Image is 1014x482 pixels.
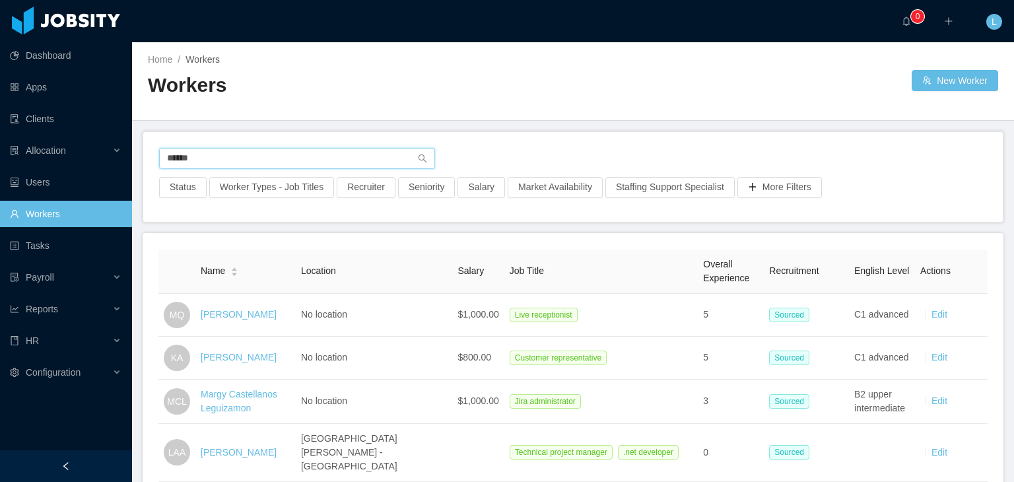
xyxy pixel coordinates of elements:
a: [PERSON_NAME] [201,309,277,320]
a: Sourced [769,396,815,406]
h2: Workers [148,72,573,99]
span: Job Title [510,265,544,276]
td: No location [296,337,453,380]
i: icon: solution [10,146,19,155]
a: icon: auditClients [10,106,121,132]
span: L [992,14,997,30]
a: icon: pie-chartDashboard [10,42,121,69]
td: 3 [698,380,764,424]
i: icon: setting [10,368,19,377]
a: Sourced [769,309,815,320]
a: icon: robotUsers [10,169,121,195]
i: icon: search [418,154,427,163]
i: icon: caret-down [231,271,238,275]
sup: 0 [911,10,924,23]
td: C1 advanced [849,337,915,380]
span: MCL [167,388,187,415]
span: Workers [186,54,220,65]
span: Overall Experience [703,259,749,283]
a: Edit [931,396,947,406]
a: icon: userWorkers [10,201,121,227]
button: Seniority [398,177,455,198]
i: icon: caret-up [231,266,238,270]
button: Market Availability [508,177,603,198]
span: Customer representative [510,351,607,365]
i: icon: file-protect [10,273,19,282]
i: icon: line-chart [10,304,19,314]
td: 5 [698,294,764,337]
button: Staffing Support Specialist [605,177,735,198]
span: Name [201,264,225,278]
a: [PERSON_NAME] [201,447,277,458]
td: B2 upper intermediate [849,380,915,424]
span: Sourced [769,308,809,322]
span: $800.00 [458,352,492,362]
a: icon: profileTasks [10,232,121,259]
span: Reports [26,304,58,314]
button: icon: usergroup-addNew Worker [912,70,998,91]
button: Salary [457,177,505,198]
button: icon: plusMore Filters [737,177,822,198]
span: LAA [168,439,186,465]
span: Technical project manager [510,445,613,460]
span: KA [171,345,184,371]
span: Payroll [26,272,54,283]
a: [PERSON_NAME] [201,352,277,362]
span: Sourced [769,445,809,460]
a: Home [148,54,172,65]
td: No location [296,380,453,424]
i: icon: book [10,336,19,345]
span: HR [26,335,39,346]
span: Jira administrator [510,394,581,409]
span: Allocation [26,145,66,156]
a: Margy Castellanos Leguizamon [201,389,277,413]
td: No location [296,294,453,337]
button: Worker Types - Job Titles [209,177,334,198]
span: MQ [170,302,185,328]
td: 5 [698,337,764,380]
td: [GEOGRAPHIC_DATA][PERSON_NAME] - [GEOGRAPHIC_DATA] [296,424,453,482]
a: Edit [931,352,947,362]
span: Location [301,265,336,276]
span: Recruitment [769,265,819,276]
i: icon: bell [902,17,911,26]
span: $1,000.00 [458,396,499,406]
span: Actions [920,265,951,276]
span: Sourced [769,394,809,409]
td: 0 [698,424,764,482]
span: Sourced [769,351,809,365]
a: Edit [931,309,947,320]
button: Status [159,177,207,198]
a: Sourced [769,446,815,457]
span: Configuration [26,367,81,378]
i: icon: plus [944,17,953,26]
span: Salary [458,265,485,276]
button: Recruiter [337,177,395,198]
div: Sort [230,265,238,275]
td: C1 advanced [849,294,915,337]
a: icon: appstoreApps [10,74,121,100]
a: Sourced [769,352,815,362]
span: / [178,54,180,65]
span: $1,000.00 [458,309,499,320]
span: English Level [854,265,909,276]
span: .net developer [618,445,679,460]
a: Edit [931,447,947,458]
span: Live receptionist [510,308,578,322]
